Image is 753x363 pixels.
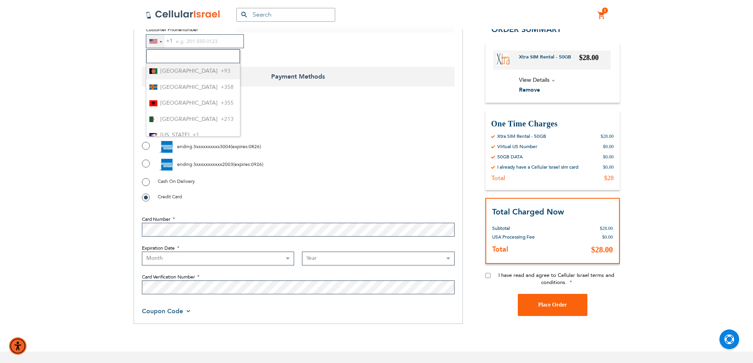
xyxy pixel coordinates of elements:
[492,245,508,254] strong: Total
[601,133,614,139] div: $28.00
[160,115,217,124] span: [GEOGRAPHIC_DATA]
[160,98,217,108] span: [GEOGRAPHIC_DATA]
[177,143,192,150] span: ending
[146,34,244,48] input: e.g. 201-555-0123
[142,141,261,153] label: ( : )
[498,272,614,286] span: I have read and agree to Cellular Israel terms and conditions.
[142,245,175,251] span: Expiration Date
[497,133,546,139] div: Xtra SIM Rental - 50GB
[603,154,614,160] div: $0.00
[193,161,233,167] span: 3xxxxxxxxxxx2003
[158,141,176,153] img: American Express
[158,194,182,200] span: Credit Card
[497,143,537,150] div: Virtual US Number
[491,118,614,129] h3: One Time Charges
[602,234,613,240] span: $0.00
[158,159,176,171] img: American Express
[142,274,195,280] span: Card Verification Number
[160,130,189,140] span: [US_STATE]
[160,83,217,92] span: [GEOGRAPHIC_DATA]
[145,10,221,19] img: Cellular Israel Logo
[591,245,613,254] span: $28.00
[146,35,173,48] button: Selected country
[579,54,599,62] span: $28.00
[519,76,549,84] span: View Details
[518,294,587,316] button: Place Order
[146,26,198,33] span: Customer Phonenumber
[491,24,562,35] span: Order Summary
[221,66,230,76] span: +93
[221,98,234,108] span: +355
[192,130,199,140] span: +1
[497,154,523,160] div: 50GB DATA
[492,218,554,233] th: Subtotal
[538,302,567,308] span: Place Order
[603,164,614,170] div: $0.00
[491,174,505,182] div: Total
[519,54,577,66] a: Xtra SIM Rental - 50GB
[604,8,606,14] span: 1
[146,63,240,136] ul: List of countries
[519,86,540,94] span: Remove
[234,161,250,167] span: expires
[251,161,262,167] span: 0926
[142,104,262,135] iframe: reCAPTCHA
[142,307,183,316] span: Coupon Code
[142,216,170,222] span: Card Number
[221,115,234,124] span: +213
[146,49,240,63] input: Search
[177,161,192,167] span: ending
[603,143,614,150] div: $0.00
[9,337,26,355] div: Accessibility Menu
[236,8,335,22] input: Search
[142,67,455,87] span: Payment Methods
[497,164,578,170] div: I already have a Cellular Israel sim card
[597,11,606,20] a: 1
[221,83,234,92] span: +358
[600,226,613,231] span: $28.00
[166,36,173,46] div: +1
[142,159,263,171] label: ( : )
[604,174,614,182] div: $28
[496,53,510,66] img: Xtra SIM Rental - 50GB
[492,207,564,217] strong: Total Charged Now
[160,66,217,76] span: [GEOGRAPHIC_DATA]
[158,178,195,184] span: Cash On Delivery
[193,143,231,150] span: 3xxxxxxxxxx3004
[232,143,247,150] span: expires
[492,234,535,240] span: USA Processing Fee
[249,143,260,150] span: 0826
